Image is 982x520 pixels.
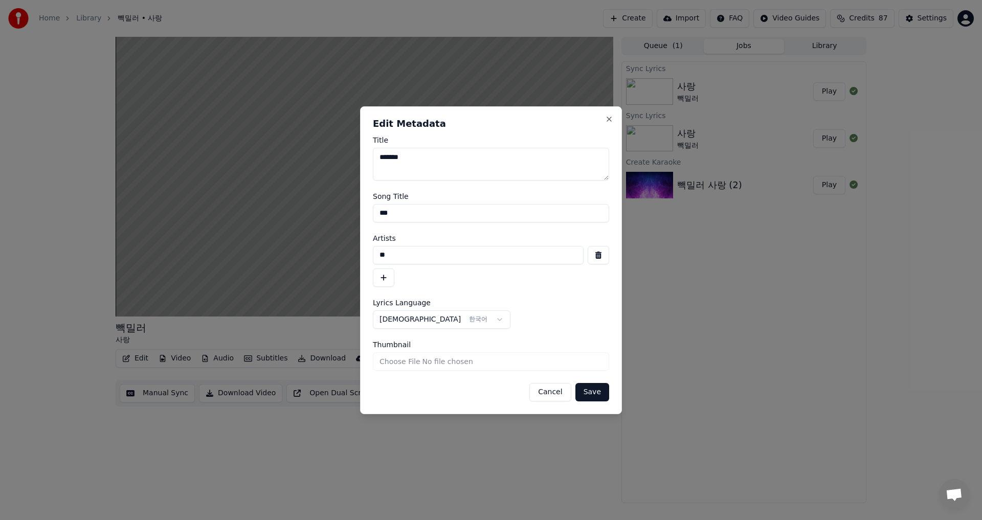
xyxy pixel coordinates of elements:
label: Song Title [373,193,609,200]
label: Artists [373,235,609,242]
span: Lyrics Language [373,299,431,306]
span: Thumbnail [373,341,411,348]
button: Save [575,383,609,401]
h2: Edit Metadata [373,119,609,128]
button: Cancel [529,383,571,401]
label: Title [373,137,609,144]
